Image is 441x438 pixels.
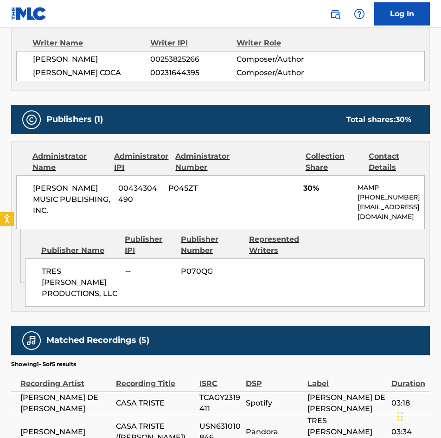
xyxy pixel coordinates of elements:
[116,398,195,409] span: CASA TRISTE
[236,38,315,49] div: Writer Role
[150,67,236,78] span: 00231644395
[395,393,441,438] iframe: Chat Widget
[11,360,76,368] p: Showing 1 - 5 of 5 results
[175,151,231,173] div: Administrator Number
[20,392,111,414] span: [PERSON_NAME] DE [PERSON_NAME]
[199,392,241,414] span: TCAGY2319411
[246,398,303,409] span: Spotify
[246,426,303,438] span: Pandora
[307,368,387,389] div: Label
[358,202,424,222] p: [EMAIL_ADDRESS][DOMAIN_NAME]
[181,266,242,277] span: P070QG
[26,335,37,346] img: Matched Recordings
[396,115,411,124] span: 30 %
[181,234,242,256] div: Publisher Number
[46,114,103,125] h5: Publishers (1)
[114,151,168,173] div: Administrator IPI
[307,392,387,414] span: [PERSON_NAME] DE [PERSON_NAME]
[350,5,369,23] div: Help
[391,426,425,438] span: 03:34
[249,234,310,256] div: Represented Writers
[246,368,303,389] div: DSP
[374,2,430,26] a: Log In
[358,193,424,202] p: [PHONE_NUMBER]
[32,151,107,173] div: Administrator Name
[168,183,227,194] span: P045ZT
[369,151,425,173] div: Contact Details
[306,151,362,173] div: Collection Share
[346,114,411,125] div: Total shares:
[395,393,441,438] div: Widget de chat
[236,54,315,65] span: Composer/Author
[397,403,403,431] div: Arrastrar
[33,67,150,78] span: [PERSON_NAME] COCA
[303,183,350,194] span: 30%
[11,7,47,20] img: MLC Logo
[33,183,111,216] span: [PERSON_NAME] MUSIC PUBLISHING, INC.
[354,8,365,19] img: help
[33,54,150,65] span: [PERSON_NAME]
[20,426,111,438] span: [PERSON_NAME]
[150,54,236,65] span: 00253825266
[391,398,425,409] span: 03:18
[41,245,118,256] div: Publisher Name
[150,38,236,49] div: Writer IPI
[391,368,425,389] div: Duration
[20,368,111,389] div: Recording Artist
[236,67,315,78] span: Composer/Author
[116,368,195,389] div: Recording Title
[330,8,341,19] img: search
[125,266,174,277] span: --
[46,335,149,346] h5: Matched Recordings (5)
[199,368,241,389] div: ISRC
[26,114,37,125] img: Publishers
[42,266,118,299] span: TRES [PERSON_NAME] PRODUCTIONS, LLC
[358,183,424,193] p: MAMP
[125,234,173,256] div: Publisher IPI
[118,183,161,205] span: 00434304490
[326,5,345,23] a: Public Search
[32,38,150,49] div: Writer Name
